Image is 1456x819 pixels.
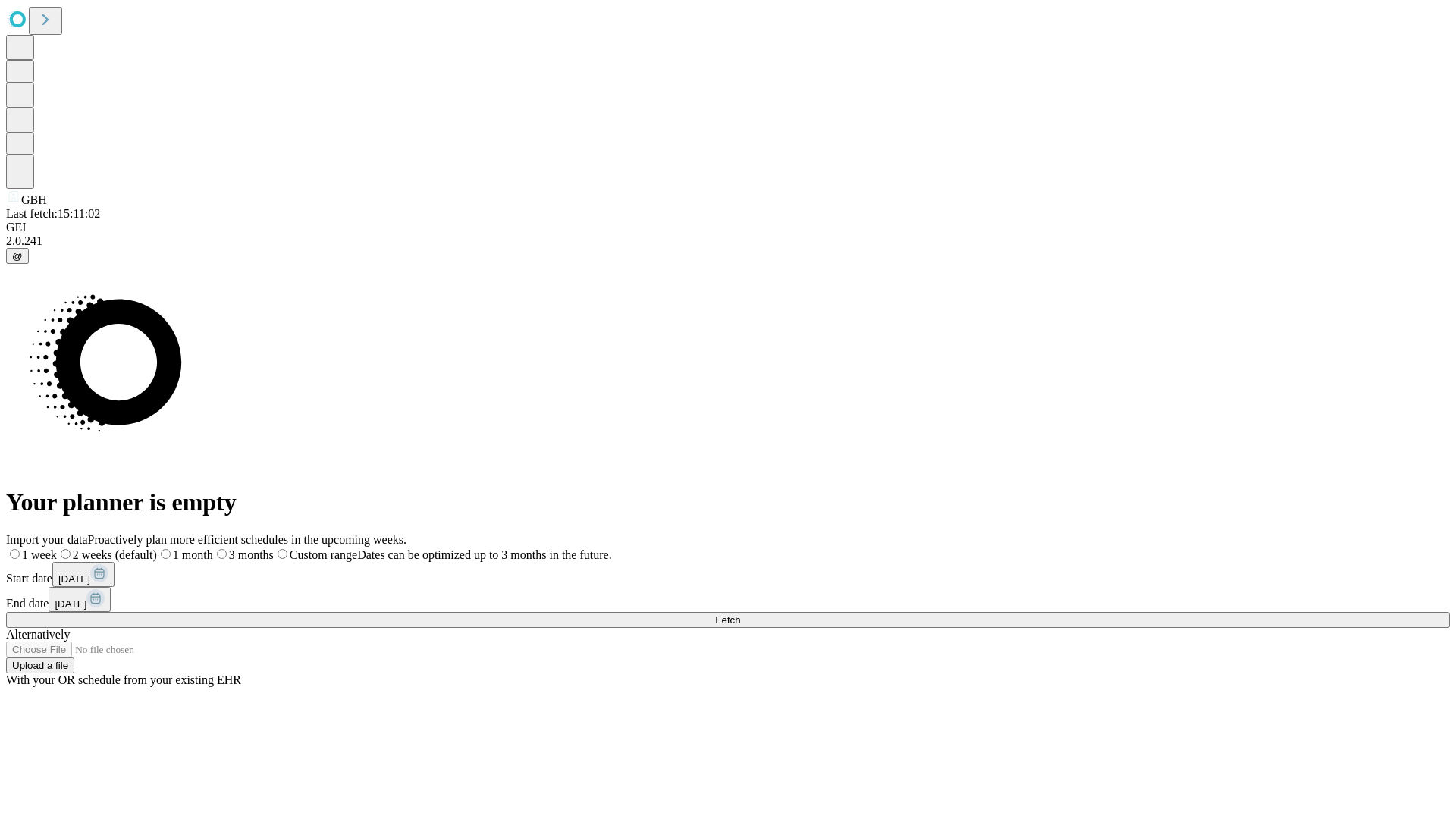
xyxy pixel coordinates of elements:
[229,548,274,561] span: 3 months
[6,234,1450,248] div: 2.0.241
[6,612,1450,628] button: Fetch
[715,614,740,626] span: Fetch
[12,250,23,262] span: @
[6,673,241,686] span: With your OR schedule from your existing EHR
[55,598,86,610] span: [DATE]
[6,221,1450,234] div: GEI
[217,549,227,559] input: 3 months
[6,628,70,641] span: Alternatively
[278,549,287,559] input: Custom rangeDates can be optimized up to 3 months in the future.
[6,562,1450,587] div: Start date
[290,548,357,561] span: Custom range
[161,549,171,559] input: 1 month
[52,562,115,587] button: [DATE]
[88,533,406,546] span: Proactively plan more efficient schedules in the upcoming weeks.
[357,548,611,561] span: Dates can be optimized up to 3 months in the future.
[22,548,57,561] span: 1 week
[49,587,111,612] button: [DATE]
[61,549,71,559] input: 2 weeks (default)
[6,533,88,546] span: Import your data
[6,587,1450,612] div: End date
[21,193,47,206] span: GBH
[173,548,213,561] span: 1 month
[6,488,1450,516] h1: Your planner is empty
[6,207,100,220] span: Last fetch: 15:11:02
[6,657,74,673] button: Upload a file
[10,549,20,559] input: 1 week
[73,548,157,561] span: 2 weeks (default)
[58,573,90,585] span: [DATE]
[6,248,29,264] button: @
